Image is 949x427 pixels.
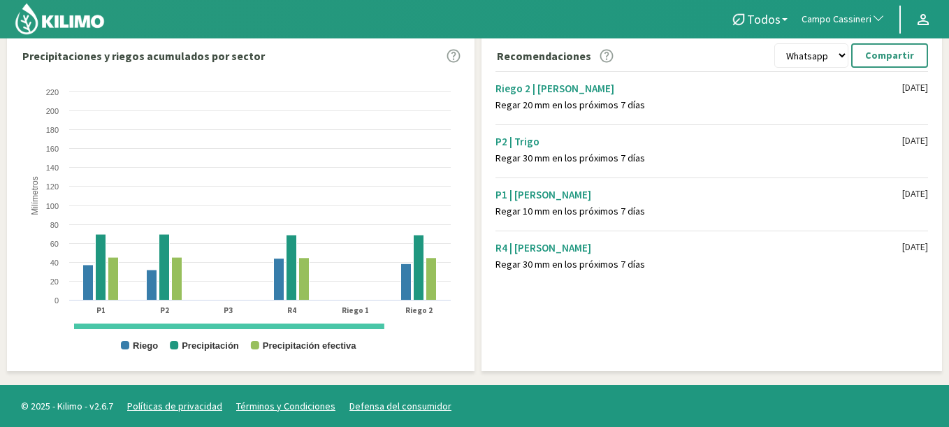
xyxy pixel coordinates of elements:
text: 180 [46,126,59,134]
text: Riego 1 [342,305,369,315]
a: Políticas de privacidad [127,400,222,412]
div: P2 | Trigo [495,135,902,148]
a: Términos y Condiciones [236,400,335,412]
div: R4 | [PERSON_NAME] [495,241,902,254]
text: 20 [50,277,59,286]
text: 200 [46,107,59,115]
text: Riego 2 [405,305,433,315]
div: P1 | [PERSON_NAME] [495,188,902,201]
span: Todos [747,12,781,27]
text: 100 [46,202,59,210]
p: Recomendaciones [497,48,591,64]
button: Campo Cassineri [795,4,892,35]
div: Riego 2 | [PERSON_NAME] [495,82,902,95]
div: Regar 30 mm en los próximos 7 días [495,152,902,164]
div: Regar 10 mm en los próximos 7 días [495,205,902,217]
div: Regar 30 mm en los próximos 7 días [495,259,902,270]
text: 60 [50,240,59,248]
text: 140 [46,164,59,172]
p: Precipitaciones y riegos acumulados por sector [22,48,265,64]
div: [DATE] [902,82,928,94]
div: [DATE] [902,241,928,253]
img: Kilimo [14,2,106,36]
span: © 2025 - Kilimo - v2.6.7 [14,399,120,414]
button: Compartir [851,43,928,68]
text: P2 [160,305,169,315]
text: Riego [133,340,158,351]
text: 160 [46,145,59,153]
text: Precipitación [182,340,239,351]
text: P3 [224,305,233,315]
text: 120 [46,182,59,191]
text: P1 [96,305,106,315]
a: Defensa del consumidor [349,400,451,412]
span: Campo Cassineri [802,13,871,27]
text: 0 [55,296,59,305]
div: Regar 20 mm en los próximos 7 días [495,99,902,111]
text: 220 [46,88,59,96]
text: Precipitación efectiva [263,340,356,351]
p: Compartir [865,48,914,64]
text: 40 [50,259,59,267]
text: R4 [287,305,296,315]
div: [DATE] [902,135,928,147]
text: Milímetros [30,177,40,215]
text: 80 [50,221,59,229]
div: [DATE] [902,188,928,200]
